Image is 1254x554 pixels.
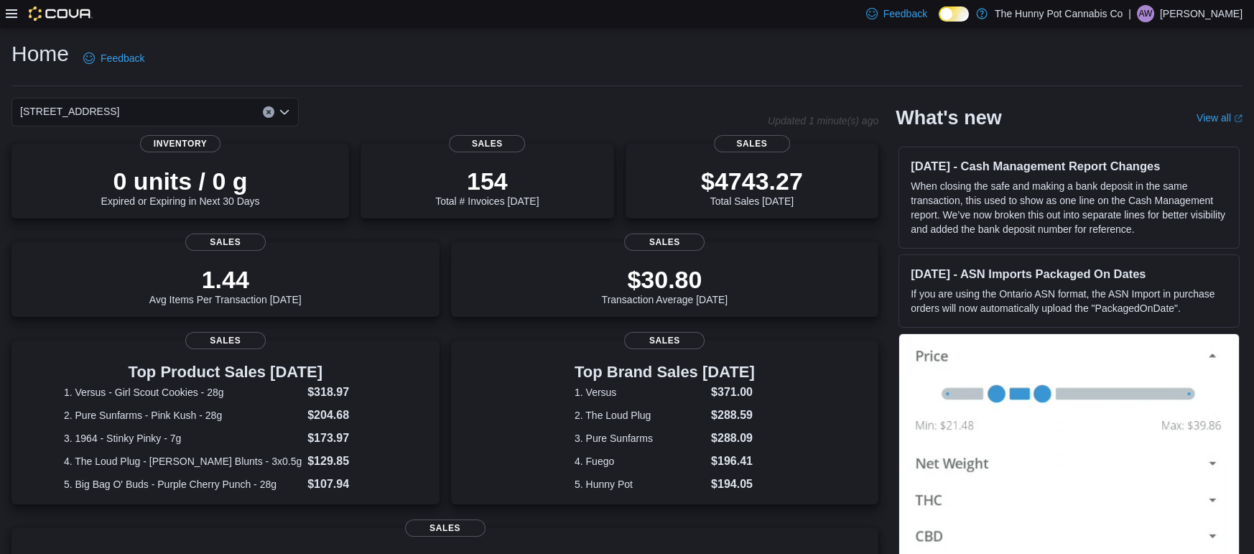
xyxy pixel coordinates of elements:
[64,454,302,468] dt: 4. The Loud Plug - [PERSON_NAME] Blunts - 3x0.5g
[307,407,386,424] dd: $204.68
[911,179,1227,236] p: When closing the safe and making a bank deposit in the same transaction, this used to show as one...
[449,135,525,152] span: Sales
[101,167,260,195] p: 0 units / 0 g
[149,265,302,305] div: Avg Items Per Transaction [DATE]
[768,115,878,126] p: Updated 1 minute(s) ago
[279,106,290,118] button: Open list of options
[883,6,927,21] span: Feedback
[911,267,1227,281] h3: [DATE] - ASN Imports Packaged On Dates
[711,453,755,470] dd: $196.41
[185,332,266,349] span: Sales
[64,364,387,381] h3: Top Product Sales [DATE]
[101,167,260,207] div: Expired or Expiring in Next 30 Days
[701,167,803,195] p: $4743.27
[911,287,1227,315] p: If you are using the Ontario ASN format, the ASN Import in purchase orders will now automatically...
[714,135,790,152] span: Sales
[405,520,486,537] span: Sales
[995,5,1123,22] p: The Hunny Pot Cannabis Co
[711,384,755,401] dd: $371.00
[20,103,119,120] span: [STREET_ADDRESS]
[575,364,755,381] h3: Top Brand Sales [DATE]
[575,477,705,491] dt: 5. Hunny Pot
[575,431,705,445] dt: 3. Pure Sunfarms
[64,477,302,491] dt: 5. Big Bag O' Buds - Purple Cherry Punch - 28g
[64,385,302,400] dt: 1. Versus - Girl Scout Cookies - 28g
[307,476,386,493] dd: $107.94
[602,265,728,305] div: Transaction Average [DATE]
[78,44,150,73] a: Feedback
[435,167,539,195] p: 154
[575,408,705,423] dt: 2. The Loud Plug
[140,135,220,152] span: Inventory
[911,159,1227,173] h3: [DATE] - Cash Management Report Changes
[575,454,705,468] dt: 4. Fuego
[1138,5,1152,22] span: AW
[624,332,705,349] span: Sales
[701,167,803,207] div: Total Sales [DATE]
[307,384,386,401] dd: $318.97
[435,167,539,207] div: Total # Invoices [DATE]
[624,234,705,251] span: Sales
[29,6,93,21] img: Cova
[896,106,1001,129] h2: What's new
[64,408,302,423] dt: 2. Pure Sunfarms - Pink Kush - 28g
[185,234,266,251] span: Sales
[1137,5,1154,22] div: Aidan Wrather
[307,430,386,447] dd: $173.97
[64,431,302,445] dt: 3. 1964 - Stinky Pinky - 7g
[11,40,69,68] h1: Home
[1128,5,1131,22] p: |
[1197,112,1243,124] a: View allExternal link
[101,51,144,65] span: Feedback
[711,476,755,493] dd: $194.05
[263,106,274,118] button: Clear input
[1160,5,1243,22] p: [PERSON_NAME]
[1234,114,1243,123] svg: External link
[939,6,969,22] input: Dark Mode
[711,430,755,447] dd: $288.09
[602,265,728,294] p: $30.80
[307,453,386,470] dd: $129.85
[575,385,705,400] dt: 1. Versus
[711,407,755,424] dd: $288.59
[149,265,302,294] p: 1.44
